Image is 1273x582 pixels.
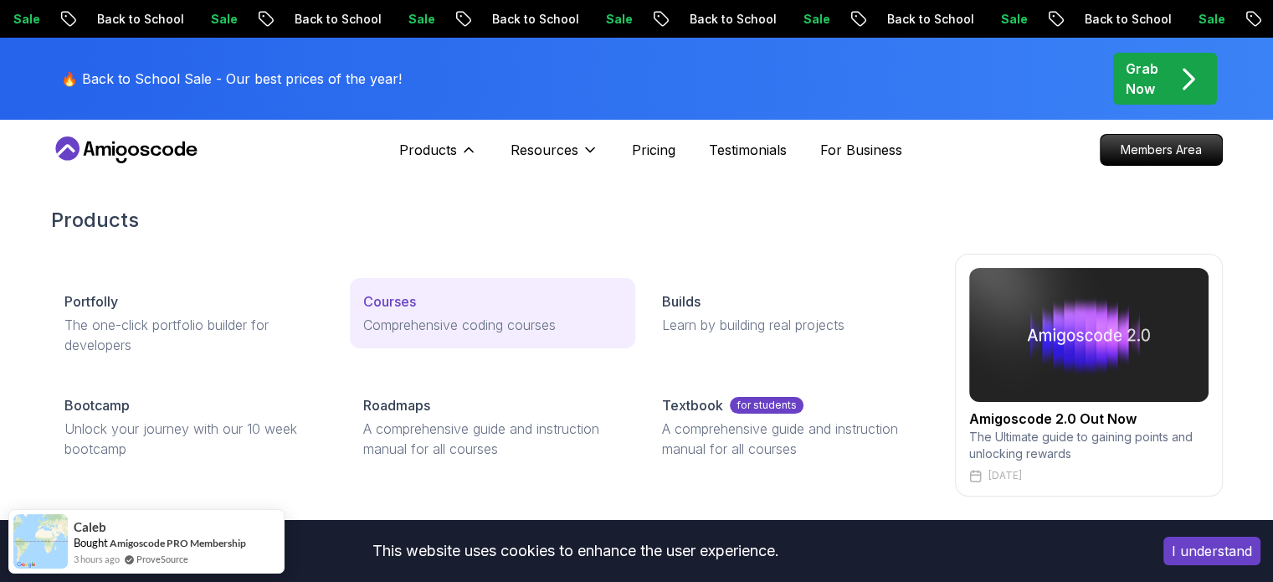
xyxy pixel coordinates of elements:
img: amigoscode 2.0 [969,268,1209,402]
button: Resources [511,140,598,173]
p: A comprehensive guide and instruction manual for all courses [363,419,622,459]
p: A comprehensive guide and instruction manual for all courses [662,419,921,459]
div: This website uses cookies to enhance the user experience. [13,533,1138,569]
p: Sale [778,11,831,28]
a: Pricing [632,140,675,160]
p: Sale [1173,11,1226,28]
a: CoursesComprehensive coding courses [350,278,635,348]
p: The Ultimate guide to gaining points and unlocking rewards [969,429,1209,462]
p: Sale [580,11,634,28]
p: Back to School [71,11,185,28]
p: 🔥 Back to School Sale - Our best prices of the year! [61,69,402,89]
a: BuildsLearn by building real projects [649,278,934,348]
button: Products [399,140,477,173]
p: Comprehensive coding courses [363,315,622,335]
p: Sale [382,11,436,28]
p: for students [730,397,803,414]
span: 3 hours ago [74,552,120,566]
p: Sale [975,11,1029,28]
a: Members Area [1100,134,1223,166]
a: PortfollyThe one-click portfolio builder for developers [51,278,336,368]
a: amigoscode 2.0Amigoscode 2.0 Out NowThe Ultimate guide to gaining points and unlocking rewards[DATE] [955,254,1223,497]
p: Roadmaps [363,395,430,415]
p: Back to School [269,11,382,28]
p: Courses [363,291,416,312]
h2: Amigoscode 2.0 Out Now [969,409,1209,429]
p: Sale [185,11,239,28]
a: RoadmapsA comprehensive guide and instruction manual for all courses [350,382,635,472]
p: Resources [511,140,578,160]
p: Unlock your journey with our 10 week bootcamp [64,419,323,459]
h2: Products [51,207,1223,234]
p: Grab Now [1126,59,1158,99]
p: Textbook [662,395,723,415]
p: Builds [662,291,701,312]
p: Back to School [1059,11,1173,28]
a: BootcampUnlock your journey with our 10 week bootcamp [51,382,336,472]
a: For Business [820,140,902,160]
a: Amigoscode PRO Membership [110,536,246,550]
a: ProveSource [136,552,188,566]
p: Back to School [664,11,778,28]
p: Back to School [466,11,580,28]
a: Textbookfor studentsA comprehensive guide and instruction manual for all courses [649,382,934,472]
img: provesource social proof notification image [13,514,68,569]
span: Caleb [74,520,106,534]
a: Testimonials [709,140,787,160]
span: Bought [74,536,108,549]
p: Members Area [1101,135,1222,165]
button: Accept cookies [1163,537,1260,565]
p: Back to School [861,11,975,28]
p: The one-click portfolio builder for developers [64,315,323,355]
p: Bootcamp [64,395,130,415]
p: Portfolly [64,291,118,312]
p: Learn by building real projects [662,315,921,335]
p: [DATE] [988,469,1022,482]
p: Products [399,140,457,160]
